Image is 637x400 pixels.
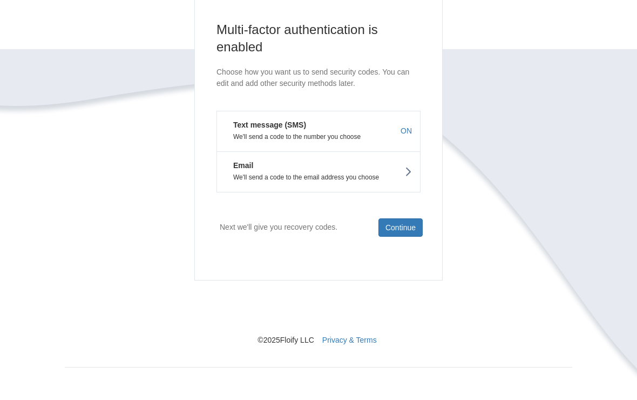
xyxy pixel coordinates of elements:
[216,111,421,151] button: Text message (SMS)We'll send a code to the number you chooseON
[225,119,306,130] em: Text message (SMS)
[378,218,423,237] button: Continue
[322,336,377,344] a: Privacy & Terms
[216,66,421,89] p: Choose how you want us to send security codes. You can edit and add other security methods later.
[225,174,412,181] p: We'll send a code to the email address you choose
[401,125,412,136] span: ON
[220,218,337,236] p: Next we'll give you recovery codes.
[225,133,412,141] p: We'll send a code to the number you choose
[216,151,421,192] button: EmailWe'll send a code to the email address you choose
[225,160,253,171] em: Email
[216,21,421,56] h1: Multi-factor authentication is enabled
[65,281,572,345] nav: © 2025 Floify LLC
